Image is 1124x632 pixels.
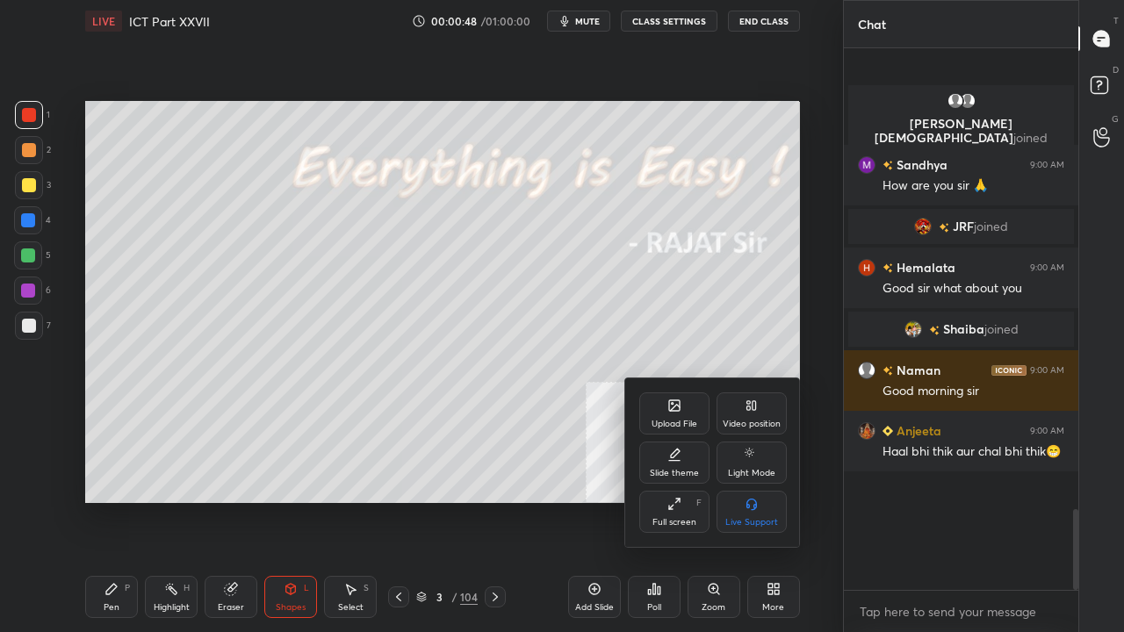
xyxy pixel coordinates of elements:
div: Upload File [652,420,697,428]
div: Live Support [725,518,778,527]
div: Slide theme [650,469,699,478]
div: Video position [723,420,781,428]
div: F [696,499,702,507]
div: Full screen [652,518,696,527]
div: Light Mode [728,469,775,478]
